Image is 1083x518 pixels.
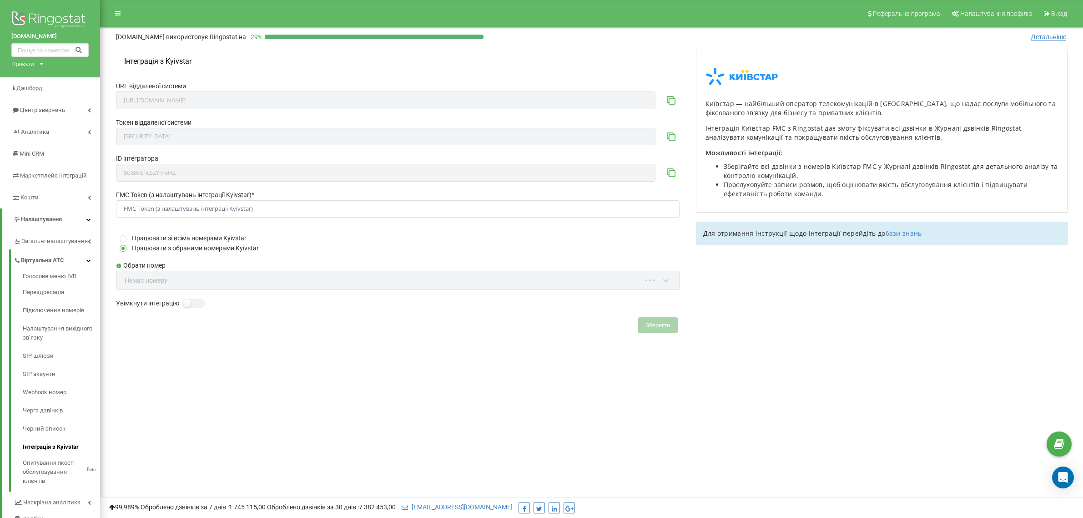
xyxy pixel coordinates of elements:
[116,261,680,271] label: Обрати номер
[23,383,100,401] a: Webhook номер
[14,230,100,249] a: Загальні налаштування
[402,503,513,511] a: [EMAIL_ADDRESS][DOMAIN_NAME]
[705,124,1058,142] p: Інтеграція Київстар FMC з Ringostat дає змогу фіксувати всі дзвінки в Журналі дзвінків Ringostat,...
[724,162,1058,180] li: Зберігайте всі дзвінки з номерів Київстар FMC у Журналі дзвінків Ringostat для детального аналізу...
[705,99,1058,117] p: Київстар — найбільший оператор телекомунікацій в [GEOGRAPHIC_DATA], що надає послуги мобільного т...
[132,244,259,254] label: Працювати з обраними номерами Kyivstar
[116,190,680,200] label: FMC Token (з налаштувань інтеграції Kyivstar) *
[116,299,179,309] label: Увімкнути інтеграцію
[724,180,1058,198] li: Прослуховуйте записи розмов, щоб оцінювати якість обслуговування клієнтів і підвищувати ефективні...
[23,401,100,420] a: Черга дзвінків
[960,10,1032,17] span: Налаштування профілю
[21,216,62,223] span: Налаштування
[116,118,655,128] label: Токен віддаленої системи
[20,150,44,157] span: Mini CRM
[14,249,100,269] a: Віртуальна АТС
[23,347,100,365] a: SIP шлюзи
[20,107,65,113] span: Центр звернень
[663,128,680,144] button: copy
[267,503,396,511] span: Оброблено дзвінків за 30 днів :
[703,229,1060,238] p: Для отримання інструкції щодо інтеграції перейдіть до
[116,200,680,218] input: FMC Token (з налаштувань інтеграції Kyivstar)
[21,237,88,246] span: Загальні налаштування
[21,128,49,135] span: Аналiтика
[166,33,246,41] span: використовує Ringostat на
[23,438,100,456] a: Інтеграція з Kyivstar
[23,283,100,301] a: Переадресація
[663,164,680,180] button: copy
[20,172,87,179] span: Маркетплейс інтеграцій
[20,194,39,201] span: Кошти
[11,43,89,57] input: Пошук за номером
[663,91,680,108] button: copy
[23,456,100,486] a: Опитування якості обслуговування клієнтівBeta
[23,301,100,320] a: Підключення номерів
[141,503,266,511] span: Оброблено дзвінків за 7 днів :
[11,59,34,68] div: Проєкти
[116,81,655,91] label: URL віддаленої системи
[1052,467,1074,488] div: Open Intercom Messenger
[116,154,655,164] label: ID інтегратора
[229,503,266,511] u: 1 745 115,00
[21,256,64,265] span: Віртуальна АТС
[23,420,100,438] a: Чорний список
[14,492,100,511] a: Наскрізна аналітика
[16,85,42,91] span: Дашборд
[23,272,100,283] a: Голосове меню IVR
[886,229,922,238] a: бази знань
[23,320,100,347] a: Налаштування вихідного зв’язку
[705,148,1058,157] p: Можливості інтеграції:
[109,503,139,511] span: 99,989%
[359,503,396,511] u: 7 382 453,00
[124,57,191,66] h1: Інтеграція з Kyivstar
[23,498,81,507] span: Наскрізна аналітика
[2,208,100,230] a: Налаштування
[873,10,940,17] span: Реферальна програма
[246,32,265,41] p: 29 %
[23,365,100,383] a: SIP акаунти
[1051,10,1067,17] span: Вихід
[11,9,89,32] img: Ringostat logo
[132,234,247,244] label: Працювати зі всіма номерами Kyivstar
[1031,33,1066,41] span: Детальніше
[116,32,246,41] p: [DOMAIN_NAME]
[11,32,89,41] a: [DOMAIN_NAME]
